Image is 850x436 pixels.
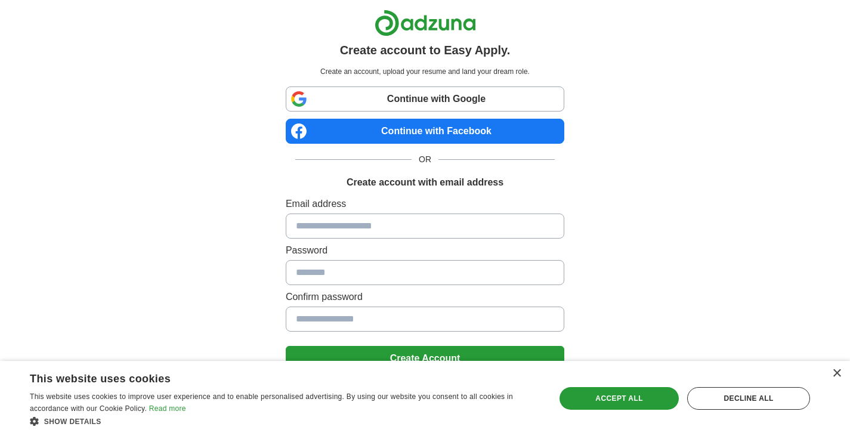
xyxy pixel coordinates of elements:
[30,368,510,386] div: This website uses cookies
[832,369,841,378] div: Close
[30,392,513,413] span: This website uses cookies to improve user experience and to enable personalised advertising. By u...
[375,10,476,36] img: Adzuna logo
[286,86,564,112] a: Continue with Google
[286,346,564,371] button: Create Account
[340,41,511,59] h1: Create account to Easy Apply.
[286,197,564,211] label: Email address
[347,175,503,190] h1: Create account with email address
[412,153,438,166] span: OR
[286,243,564,258] label: Password
[286,119,564,144] a: Continue with Facebook
[687,387,810,410] div: Decline all
[30,415,540,427] div: Show details
[44,418,101,426] span: Show details
[560,387,679,410] div: Accept all
[286,290,564,304] label: Confirm password
[149,404,186,413] a: Read more, opens a new window
[288,66,562,77] p: Create an account, upload your resume and land your dream role.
